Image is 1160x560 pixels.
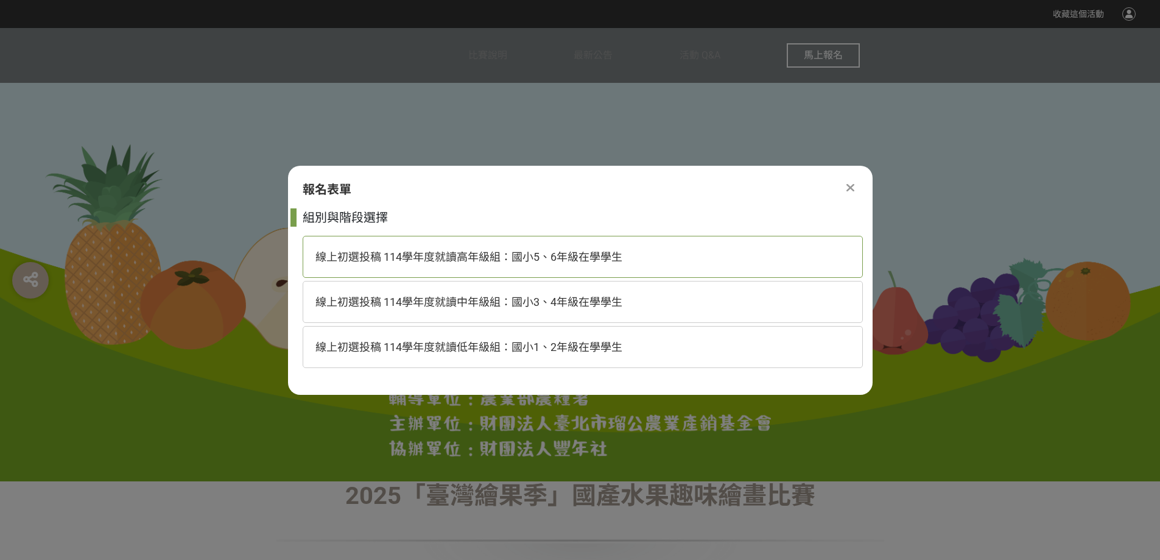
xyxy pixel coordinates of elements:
span: 收藏這個活動 [1053,9,1104,19]
span: 最新公告 [574,49,613,61]
a: 比賽說明 [468,28,507,83]
button: 馬上報名 [787,43,860,68]
a: 活動 Q&A [680,28,720,83]
img: 2025「臺灣繪果季」國產水果趣味繪畫比賽 [398,163,763,346]
span: 馬上報名 [804,49,843,61]
h1: 2025「臺灣繪果季」國產水果趣味繪畫比賽 [276,481,885,511]
span: 線上初選投稿 114學年度就讀高年級組：國小5、6年級在學學生 [315,250,622,263]
span: 線上初選投稿 114學年度就讀中年級組：國小3、4年級在學學生 [315,296,622,308]
span: 報名表單 [303,182,351,197]
span: 線上初選投稿 114學年度就讀低年級組：國小1、2年級在學學生 [315,341,622,353]
span: 活動 Q&A [680,49,720,61]
span: 比賽說明 [468,49,507,61]
a: 最新公告 [574,28,613,83]
div: 組別與階段選擇 [303,208,863,227]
